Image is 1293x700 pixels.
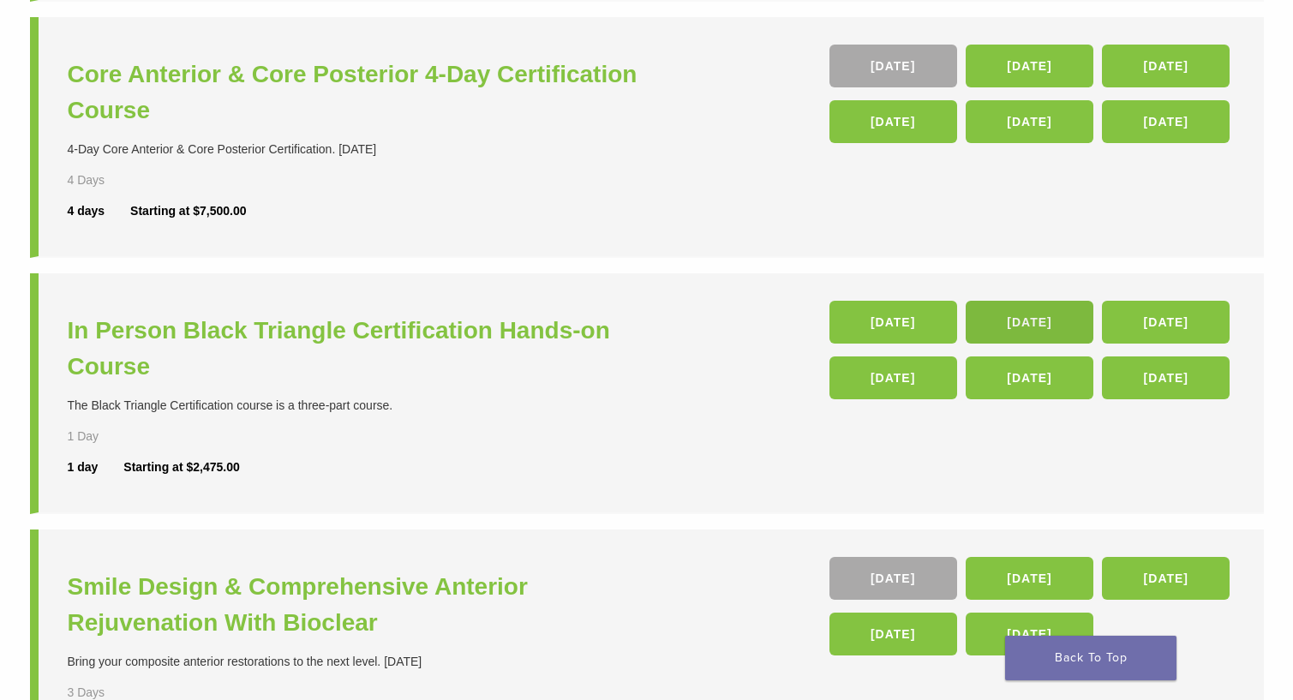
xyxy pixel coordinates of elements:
a: [DATE] [966,557,1093,600]
a: [DATE] [966,356,1093,399]
div: 4 days [68,202,131,220]
div: , , , , , [829,301,1235,408]
div: 4 Days [68,171,155,189]
div: 1 Day [68,428,155,446]
div: , , , , , [829,45,1235,152]
a: [DATE] [966,301,1093,344]
div: The Black Triangle Certification course is a three-part course. [68,397,651,415]
a: [DATE] [1102,100,1230,143]
a: [DATE] [966,45,1093,87]
a: In Person Black Triangle Certification Hands-on Course [68,313,651,385]
div: Starting at $7,500.00 [130,202,246,220]
a: Core Anterior & Core Posterior 4-Day Certification Course [68,57,651,129]
a: [DATE] [829,100,957,143]
a: [DATE] [966,100,1093,143]
a: Smile Design & Comprehensive Anterior Rejuvenation With Bioclear [68,569,651,641]
a: [DATE] [966,613,1093,655]
a: [DATE] [829,301,957,344]
a: [DATE] [1102,356,1230,399]
a: [DATE] [829,613,957,655]
div: 1 day [68,458,124,476]
a: Back To Top [1005,636,1176,680]
a: [DATE] [829,557,957,600]
div: 4-Day Core Anterior & Core Posterior Certification. [DATE] [68,141,651,159]
div: Bring your composite anterior restorations to the next level. [DATE] [68,653,651,671]
a: [DATE] [829,45,957,87]
a: [DATE] [1102,557,1230,600]
div: Starting at $2,475.00 [123,458,239,476]
div: , , , , [829,557,1235,664]
a: [DATE] [1102,301,1230,344]
a: [DATE] [829,356,957,399]
a: [DATE] [1102,45,1230,87]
